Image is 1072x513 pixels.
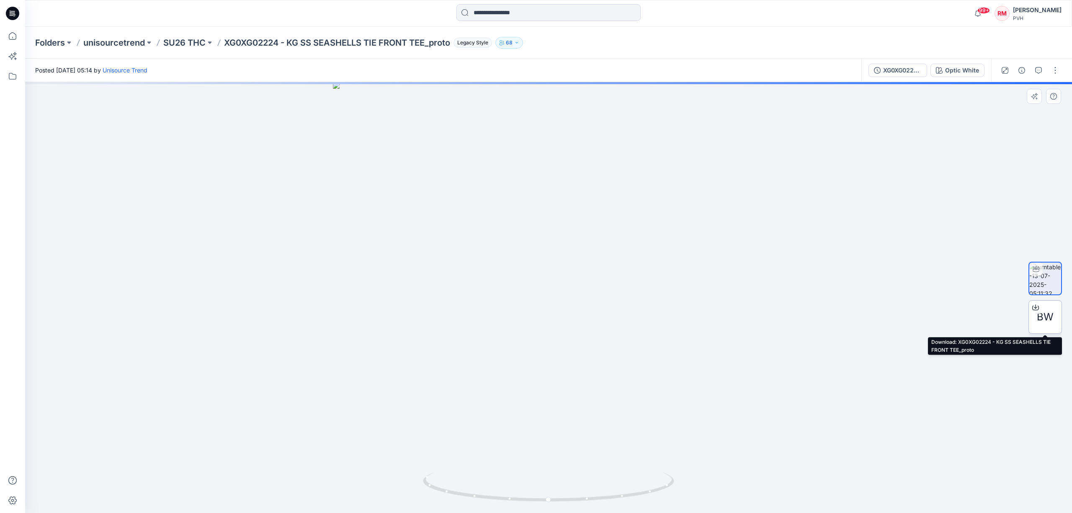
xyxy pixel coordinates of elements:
button: XG0XG02224 - KG SS SEASHELLS TIE FRONT TEE_proto [868,64,927,77]
span: BW [1037,309,1054,325]
div: XG0XG02224 - KG SS SEASHELLS TIE FRONT TEE_proto [883,66,922,75]
div: PVH [1013,15,1062,21]
button: Details [1015,64,1028,77]
a: SU26 THC [163,37,206,49]
button: Legacy Style [450,37,492,49]
a: Unisource Trend [103,67,147,74]
div: RM [995,6,1010,21]
button: Optic White [930,64,984,77]
a: unisourcetrend [83,37,145,49]
div: Optic White [945,66,979,75]
a: Folders [35,37,65,49]
span: 99+ [977,7,990,14]
p: 68 [506,38,513,47]
span: Legacy Style [454,38,492,48]
p: XG0XG02224 - KG SS SEASHELLS TIE FRONT TEE_proto [224,37,450,49]
button: 68 [495,37,523,49]
div: [PERSON_NAME] [1013,5,1062,15]
img: turntable-13-07-2025-05:11:32 [1029,263,1061,294]
span: Posted [DATE] 05:14 by [35,66,147,75]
